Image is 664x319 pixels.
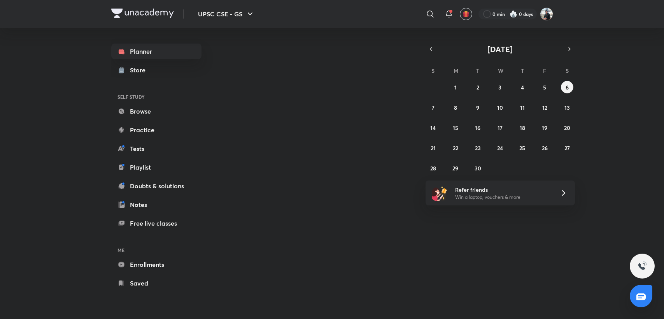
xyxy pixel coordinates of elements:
button: September 28, 2025 [427,162,439,174]
button: September 9, 2025 [471,101,484,114]
abbr: September 24, 2025 [497,144,503,152]
abbr: Friday [543,67,546,74]
abbr: September 22, 2025 [453,144,458,152]
button: September 27, 2025 [561,142,573,154]
button: September 13, 2025 [561,101,573,114]
a: Practice [111,122,201,138]
abbr: September 10, 2025 [497,104,503,111]
abbr: September 18, 2025 [520,124,525,131]
abbr: September 5, 2025 [543,84,546,91]
button: September 7, 2025 [427,101,439,114]
abbr: Monday [454,67,458,74]
a: Notes [111,197,201,212]
img: RS PM [540,7,553,21]
h6: Refer friends [455,186,551,194]
button: September 29, 2025 [449,162,462,174]
abbr: Sunday [431,67,434,74]
a: Browse [111,103,201,119]
button: September 8, 2025 [449,101,462,114]
button: September 21, 2025 [427,142,439,154]
button: September 11, 2025 [516,101,529,114]
abbr: September 20, 2025 [564,124,570,131]
button: September 10, 2025 [494,101,506,114]
abbr: September 11, 2025 [520,104,525,111]
img: streak [510,10,517,18]
abbr: September 16, 2025 [475,124,480,131]
button: September 25, 2025 [516,142,529,154]
a: Saved [111,275,201,291]
button: September 26, 2025 [538,142,551,154]
abbr: September 28, 2025 [430,165,436,172]
abbr: September 6, 2025 [566,84,569,91]
a: Doubts & solutions [111,178,201,194]
img: referral [432,185,447,201]
abbr: September 30, 2025 [475,165,481,172]
button: UPSC CSE - GS [193,6,259,22]
abbr: September 12, 2025 [542,104,547,111]
a: Playlist [111,159,201,175]
button: September 3, 2025 [494,81,506,93]
button: September 12, 2025 [538,101,551,114]
abbr: September 21, 2025 [431,144,436,152]
abbr: September 8, 2025 [454,104,457,111]
a: Company Logo [111,9,174,20]
abbr: September 7, 2025 [432,104,434,111]
a: Store [111,62,201,78]
button: September 22, 2025 [449,142,462,154]
button: September 16, 2025 [471,121,484,134]
abbr: September 4, 2025 [521,84,524,91]
div: Store [130,65,150,75]
abbr: September 19, 2025 [542,124,547,131]
h6: ME [111,244,201,257]
button: September 20, 2025 [561,121,573,134]
abbr: Thursday [521,67,524,74]
abbr: September 1, 2025 [454,84,457,91]
span: [DATE] [487,44,513,54]
button: avatar [460,8,472,20]
abbr: September 15, 2025 [453,124,458,131]
abbr: September 14, 2025 [430,124,436,131]
button: September 4, 2025 [516,81,529,93]
img: avatar [463,11,470,18]
h6: SELF STUDY [111,90,201,103]
button: September 14, 2025 [427,121,439,134]
a: Tests [111,141,201,156]
abbr: September 27, 2025 [564,144,570,152]
img: ttu [638,261,647,271]
button: September 5, 2025 [538,81,551,93]
button: September 19, 2025 [538,121,551,134]
button: September 23, 2025 [471,142,484,154]
a: Free live classes [111,216,201,231]
abbr: September 25, 2025 [519,144,525,152]
abbr: September 2, 2025 [477,84,479,91]
a: Planner [111,44,201,59]
img: Company Logo [111,9,174,18]
button: September 15, 2025 [449,121,462,134]
abbr: September 17, 2025 [498,124,503,131]
abbr: Saturday [566,67,569,74]
button: September 2, 2025 [471,81,484,93]
abbr: September 23, 2025 [475,144,481,152]
abbr: September 9, 2025 [476,104,479,111]
abbr: September 29, 2025 [452,165,458,172]
abbr: September 26, 2025 [542,144,548,152]
abbr: Tuesday [476,67,479,74]
p: Win a laptop, vouchers & more [455,194,551,201]
button: September 24, 2025 [494,142,506,154]
abbr: September 13, 2025 [564,104,570,111]
abbr: September 3, 2025 [498,84,501,91]
button: [DATE] [436,44,564,54]
button: September 6, 2025 [561,81,573,93]
button: September 30, 2025 [471,162,484,174]
a: Enrollments [111,257,201,272]
abbr: Wednesday [498,67,503,74]
button: September 17, 2025 [494,121,506,134]
button: September 1, 2025 [449,81,462,93]
button: September 18, 2025 [516,121,529,134]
